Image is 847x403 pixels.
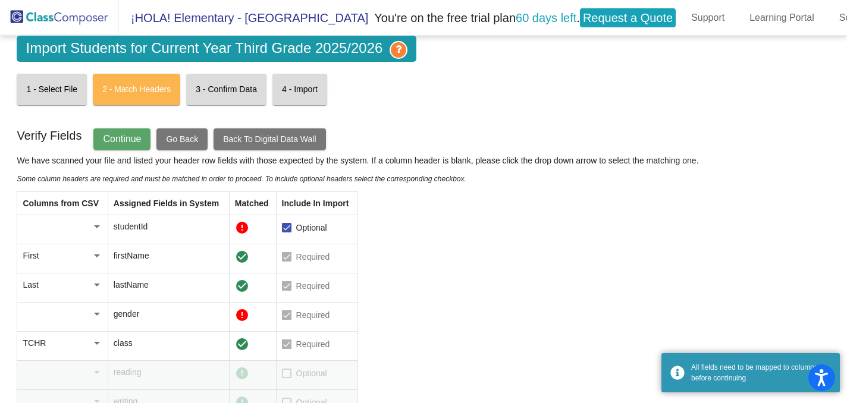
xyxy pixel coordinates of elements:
[235,337,249,351] mat-icon: check_circle
[114,366,224,378] p: reading
[214,128,325,150] button: Back To Digital Data Wall
[93,74,180,105] mat-card: 2 - Match Headers
[17,74,87,105] mat-card: 1 - Select File
[682,8,734,27] a: Support
[229,192,276,215] th: Matched
[114,221,224,232] p: studentId
[296,279,330,293] span: Required
[93,128,150,150] button: Continue
[740,8,824,27] a: Learning Portal
[119,8,368,27] span: ¡HOLA! Elementary - [GEOGRAPHIC_DATA]
[23,338,46,348] span: TCHR
[17,174,698,184] p: Some column headers are required and must be matched in order to proceed. To include optional hea...
[296,250,330,264] span: Required
[166,134,198,144] span: Go Back
[580,8,676,27] a: Request a Quote
[235,250,249,264] mat-icon: check_circle
[186,74,266,105] mat-card: 3 - Confirm Data
[296,337,330,351] span: Required
[114,279,224,291] p: lastName
[235,221,249,235] mat-icon: error
[23,280,38,289] span: Last
[17,126,81,145] h2: Verify Fields
[108,192,229,215] th: Assigned Fields in System
[296,308,330,322] span: Required
[114,308,224,320] p: gender
[368,5,682,30] span: You're on the free trial plan .
[516,11,576,24] span: 60 days left
[691,362,831,383] div: All fields need to be mapped to columns before continuing
[114,250,224,262] p: firstName
[23,251,39,260] span: First
[296,366,327,380] span: Optional
[17,192,108,215] th: Columns from CSV
[235,279,249,293] mat-icon: check_circle
[235,366,249,380] mat-icon: error
[296,221,327,235] span: Optional
[272,74,327,105] mat-card: 4 - Import
[17,36,416,62] span: Import Students for Current Year Third Grade 2025/2026
[103,134,141,144] span: Continue
[156,128,208,150] button: Go Back
[276,192,357,215] th: Include In Import
[235,308,249,322] mat-icon: error
[17,155,698,166] p: We have scanned your file and listed your header row fields with those expected by the system. If...
[223,134,316,144] span: Back To Digital Data Wall
[114,337,224,349] p: class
